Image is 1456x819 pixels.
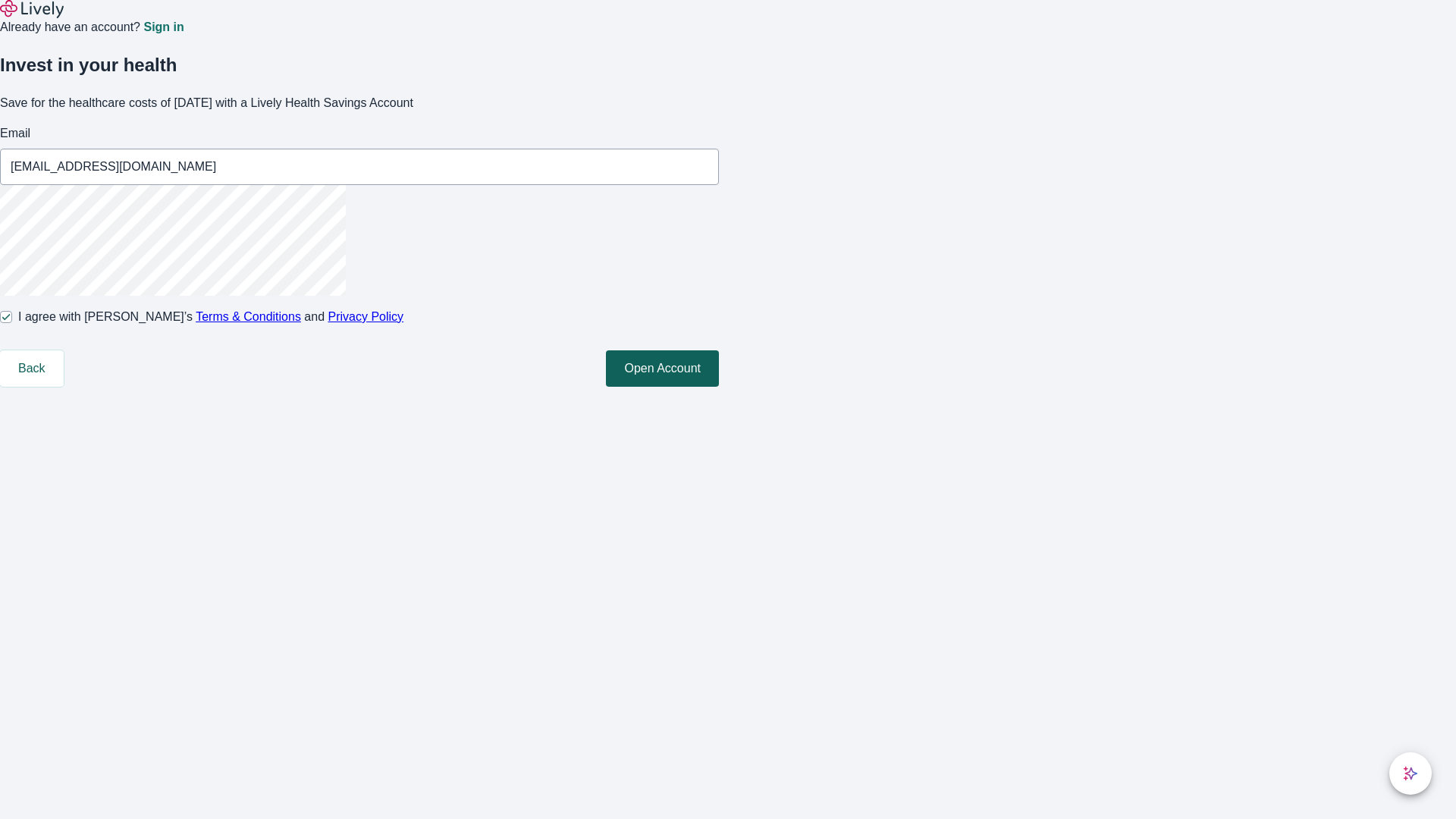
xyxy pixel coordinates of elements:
a: Privacy Policy [328,310,404,323]
button: Open Account [606,350,719,387]
a: Terms & Conditions [196,310,301,323]
button: chat [1389,752,1432,795]
svg: Lively AI Assistant [1403,766,1418,781]
span: I agree with [PERSON_NAME]’s and [18,308,403,326]
a: Sign in [143,21,184,33]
